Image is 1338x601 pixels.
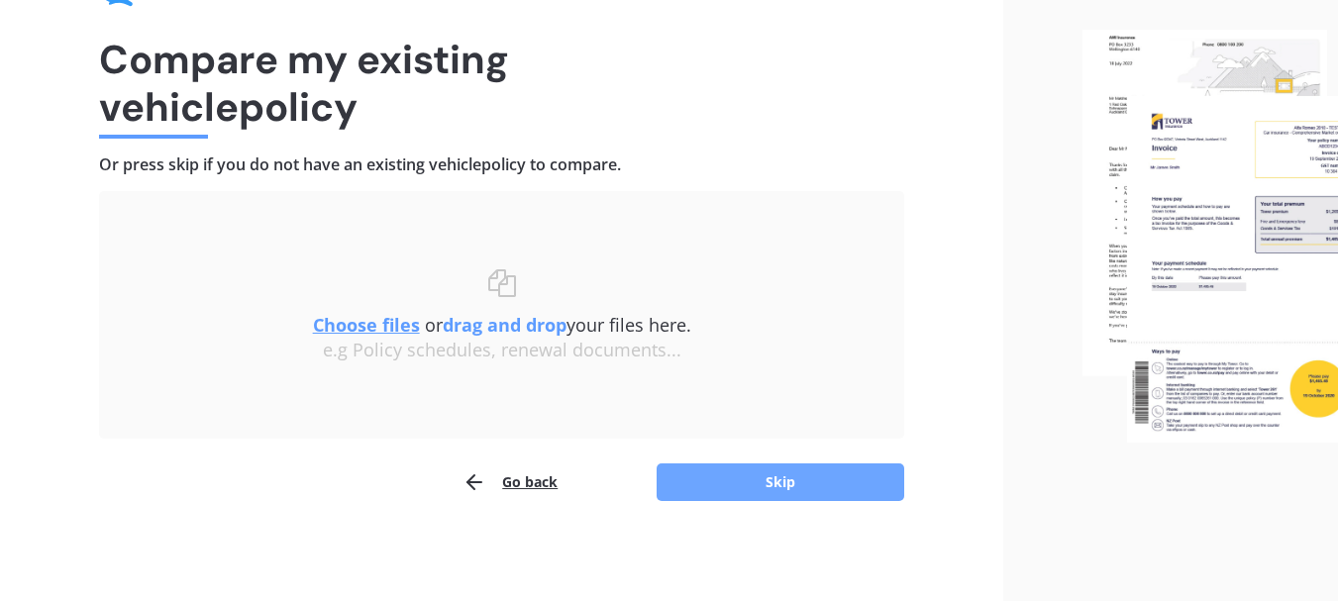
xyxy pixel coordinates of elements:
div: e.g Policy schedules, renewal documents... [139,340,865,361]
button: Go back [463,462,558,502]
b: drag and drop [443,313,566,337]
span: or your files here. [313,313,691,337]
u: Choose files [313,313,420,337]
button: Skip [657,463,904,501]
img: files.webp [1082,30,1338,442]
h4: Or press skip if you do not have an existing vehicle policy to compare. [99,154,904,175]
h1: Compare my existing vehicle policy [99,36,904,131]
